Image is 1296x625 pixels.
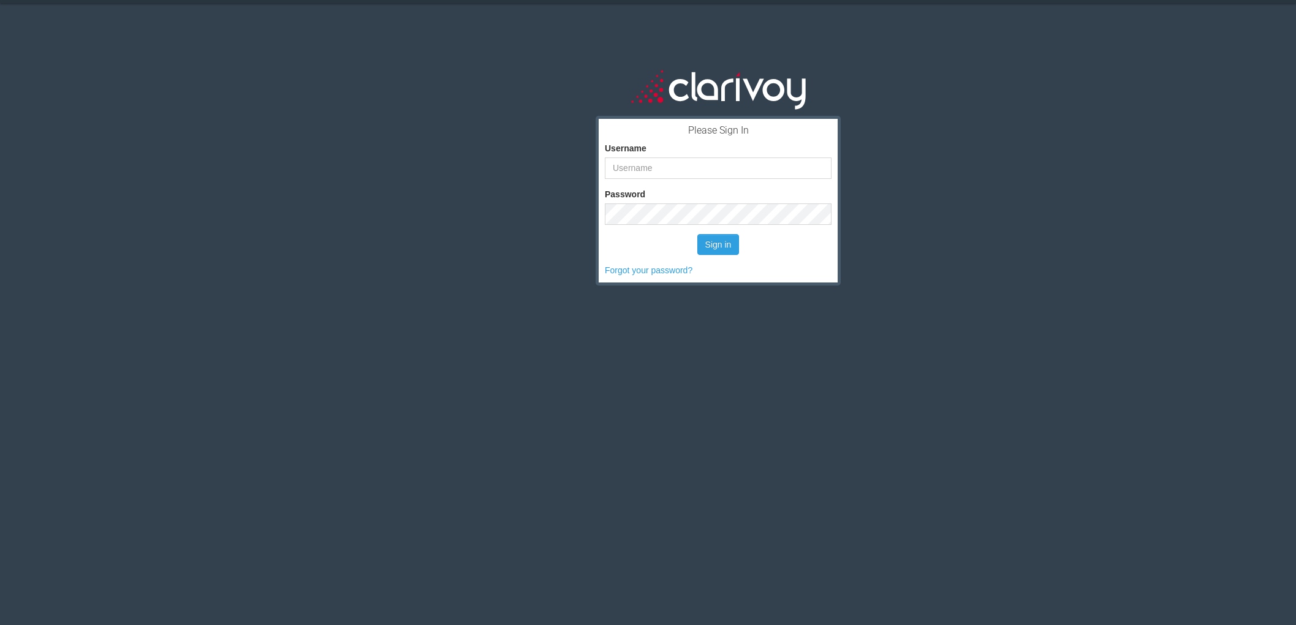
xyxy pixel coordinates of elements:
button: Sign in [697,234,740,255]
label: Username [605,142,646,154]
input: Username [605,157,832,179]
label: Password [605,188,645,200]
a: Forgot your password? [605,265,692,275]
img: clarivoy_whitetext_transbg.svg [631,67,806,111]
h3: Please Sign In [605,125,832,136]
